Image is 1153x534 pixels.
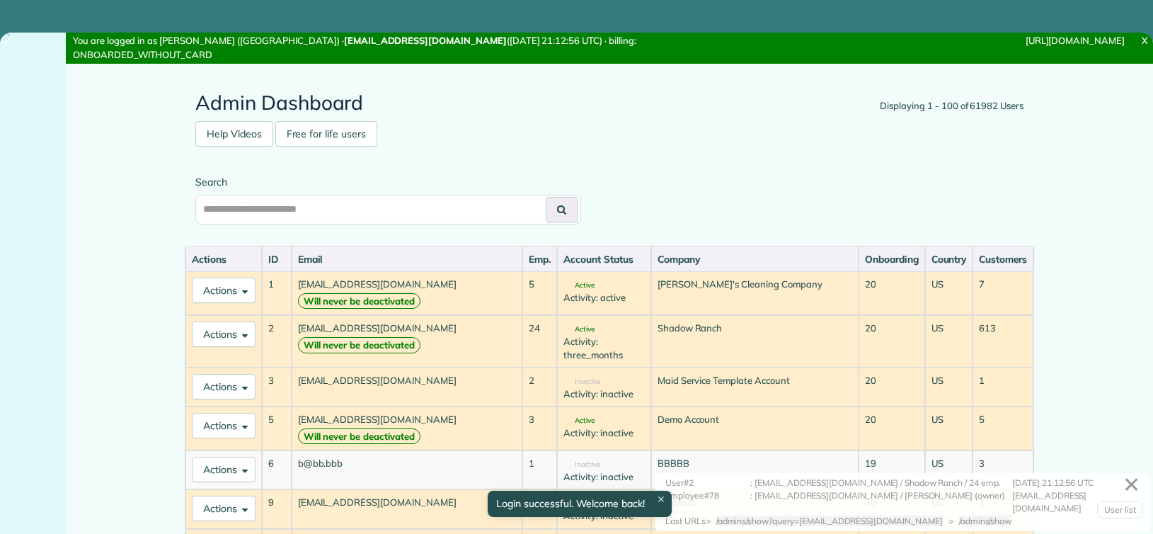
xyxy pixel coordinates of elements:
[1012,489,1140,515] div: [EMAIL_ADDRESS][DOMAIN_NAME]
[925,407,973,450] td: US
[973,271,1033,315] td: 7
[292,489,523,528] td: [EMAIL_ADDRESS][DOMAIN_NAME]
[195,92,1023,114] h2: Admin Dashboard
[1097,501,1143,518] a: User list
[195,121,273,147] a: Help Videos
[563,378,600,385] span: Inactive
[522,450,557,489] td: 1
[651,450,859,489] td: BBBBB
[563,470,645,484] div: Activity: inactive
[973,315,1033,368] td: 613
[651,315,859,368] td: Shadow Ranch
[880,99,1023,113] div: Displaying 1 - 100 of 61982 Users
[925,450,973,489] td: US
[1116,467,1147,502] a: ✕
[66,33,774,64] div: You are logged in as [PERSON_NAME] ([GEOGRAPHIC_DATA]) · ([DATE] 21:12:56 UTC) · billing: ONBOARD...
[262,368,292,407] td: 3
[750,489,1012,515] div: : [EMAIL_ADDRESS][DOMAIN_NAME] / [PERSON_NAME] (owner)
[859,271,925,315] td: 20
[344,35,507,46] strong: [EMAIL_ADDRESS][DOMAIN_NAME]
[973,368,1033,407] td: 1
[292,271,523,315] td: [EMAIL_ADDRESS][DOMAIN_NAME]
[563,461,600,468] span: Inactive
[275,121,377,147] a: Free for life users
[522,489,557,528] td: 1
[1012,477,1140,489] div: [DATE] 21:12:56 UTC
[665,515,706,528] div: Last URLs
[665,477,750,489] div: User#2
[262,407,292,450] td: 5
[522,407,557,450] td: 3
[488,491,672,517] div: Login successful. Welcome back!
[651,407,859,450] td: Demo Account
[262,315,292,368] td: 2
[563,387,645,401] div: Activity: inactive
[925,315,973,368] td: US
[298,337,420,353] strong: Will never be deactivated
[865,252,919,266] div: Onboarding
[192,457,256,482] button: Actions
[1136,33,1153,49] a: X
[292,407,523,450] td: [EMAIL_ADDRESS][DOMAIN_NAME]
[298,293,420,309] strong: Will never be deactivated
[192,496,256,521] button: Actions
[262,489,292,528] td: 9
[522,368,557,407] td: 2
[563,252,645,266] div: Account Status
[192,413,256,438] button: Actions
[665,489,750,515] div: Employee#78
[716,516,943,526] span: /admins/show?query=[EMAIL_ADDRESS][DOMAIN_NAME]
[192,278,256,303] button: Actions
[298,252,517,266] div: Email
[563,326,595,333] span: Active
[651,271,859,315] td: [PERSON_NAME]'s Cleaning Company
[292,450,523,489] td: b@bb.bbb
[563,291,645,305] div: Activity: active
[859,450,925,489] td: 19
[563,426,645,440] div: Activity: inactive
[529,252,551,266] div: Emp.
[1026,35,1125,46] a: [URL][DOMAIN_NAME]
[192,374,256,399] button: Actions
[651,368,859,407] td: Maid Service Template Account
[298,428,420,445] strong: Will never be deactivated
[522,271,557,315] td: 5
[959,516,1012,526] span: /admins/show
[658,252,852,266] div: Company
[706,515,1018,528] div: > >
[522,315,557,368] td: 24
[268,252,285,266] div: ID
[192,322,256,347] button: Actions
[563,335,645,361] div: Activity: three_months
[973,450,1033,489] td: 3
[979,252,1027,266] div: Customers
[192,252,256,266] div: Actions
[651,489,859,528] td: ZenMaid
[262,271,292,315] td: 1
[925,271,973,315] td: US
[292,315,523,368] td: [EMAIL_ADDRESS][DOMAIN_NAME]
[563,282,595,289] span: Active
[750,477,1012,489] div: : [EMAIL_ADDRESS][DOMAIN_NAME] / Shadow Ranch / 24 emp.
[931,252,967,266] div: Country
[973,407,1033,450] td: 5
[859,407,925,450] td: 20
[925,368,973,407] td: US
[292,368,523,407] td: [EMAIL_ADDRESS][DOMAIN_NAME]
[563,417,595,424] span: Active
[262,450,292,489] td: 6
[859,315,925,368] td: 20
[195,175,581,189] label: Search
[859,368,925,407] td: 20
